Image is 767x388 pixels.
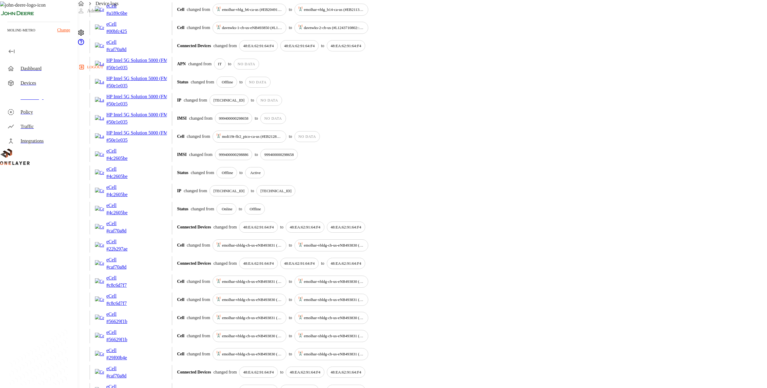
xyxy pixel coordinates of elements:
p: Admin [87,7,100,15]
p: HP Intel 5G Solution 5000 (FM350-GL) [106,111,167,118]
p: eCell [106,293,137,300]
a: Cellular RoutereCell#4c2605be [95,202,167,216]
p: NO DATA [249,79,267,85]
p: emolhar-vbldg-cb-us-eNB493830 (#DH240725611::NOKIA::ASIB) [304,279,364,285]
p: changed from [187,242,210,248]
p: # 22b297ae [106,245,137,253]
p: eCell [106,166,137,173]
a: Cellular RoutereCell#4c2605be [95,166,167,180]
img: Cellular Router [95,151,104,158]
p: to [289,278,292,285]
p: changed from [213,224,237,230]
a: Cellular RoutereCell#4c2605be [95,147,167,162]
p: eCell [106,202,137,209]
p: 48:EA:62:91:64:F4 [243,369,274,375]
a: Cellular RoutereCell#c8c6d7f7 [95,293,167,307]
a: LaptopHP Intel 5G Solution 5000 (FM350-GL)#50e1e035 [95,75,167,89]
p: Active [250,170,261,176]
p: 999400000298658 [264,152,294,158]
p: eCell [106,238,137,245]
p: emolhar-xbldg-cb-us-eNB493831 (#DH240725609::NOKIA::ASIB) [222,279,282,285]
p: eCell [106,274,137,282]
img: Cellular Router [95,369,104,375]
p: Cell [177,315,184,321]
a: Cellular RoutereCell#4c2605be [95,184,167,198]
p: # 4c2605be [106,191,137,198]
p: to [321,260,324,267]
p: emolhar-xbldg-cb-us-eNB493831 (#DH240725609::NOKIA::ASIB) [304,333,364,339]
img: Cellular Router [95,296,104,303]
img: Cellular Router [95,260,104,267]
p: emolhar-vbldg-cb-us-eNB493830 (#DH240725611::NOKIA::ASIB) [304,315,364,321]
p: to [289,242,292,248]
p: changed from [213,369,237,375]
a: Cellular RoutereCell#22b297ae [95,238,167,253]
p: [TECHNICAL_ID] [260,188,291,194]
p: # 4c2605be [106,155,137,162]
p: emolhar-xbldg-cb-us-eNB493831 (#DH240725609::NOKIA::ASIB) [222,242,282,248]
p: # c8c6d7f7 [106,300,137,307]
p: # 56629f1b [106,336,137,343]
p: # 56629f1b [106,318,137,325]
p: Connected Devices [177,260,211,267]
span: Support Portal [77,41,85,47]
p: to [239,206,242,212]
p: changed from [187,333,210,339]
p: eCell [106,329,137,336]
p: NO DATA [260,98,278,103]
p: Cell [177,242,184,248]
a: logout [77,62,767,72]
p: 48:EA:62:91:64:F4 [331,224,361,230]
p: Cell [177,278,184,285]
p: # 50e1e035 [106,137,167,144]
p: # caf70a8d [106,372,137,380]
p: HP Intel 5G Solution 5000 (FM350-GL) [106,75,167,82]
p: changed from [191,206,214,212]
p: Cell [177,333,184,339]
p: to [289,333,292,339]
p: [TECHNICAL_ID] [213,188,245,194]
p: 48:EA:62:91:64:F4 [243,260,274,267]
p: moli19t-flr2_pico-ca-us (#EB212810102::NOKIA::FW2QQD) [222,134,282,140]
p: emolhar-vbldg-cb-us-eNB493830 (#DH240725611::NOKIA::ASIB) [304,242,364,248]
a: Cellular RoutereCell#c8c6d7f7 [95,274,167,289]
p: [TECHNICAL_ID] [213,97,245,103]
p: emolhar-xbldg-cb-us-eNB493831 (#DH240725609::NOKIA::ASIB) [304,351,364,357]
p: changed from [187,315,210,321]
p: to [289,315,292,321]
p: 48:EA:62:91:64:F4 [331,260,361,267]
img: Cellular Router [95,333,104,339]
a: Cellular RoutereCell#caf70a8d [95,256,167,271]
p: to [255,151,258,158]
p: Connected Devices [177,224,211,230]
img: Cellular Router [95,351,104,357]
p: emolhar-xbldg-cb-us-eNB493831 (#DH240725609::NOKIA::ASIB) [304,297,364,303]
a: Cellular RoutereCell#caf70a8d [95,220,167,234]
p: Online [222,206,232,212]
p: changed from [189,115,213,121]
p: eCell [106,311,137,318]
p: Connected Devices [177,369,211,375]
a: Cellular RoutereCell#56629f1b [95,329,167,343]
p: Offline [222,79,233,85]
p: to [289,296,292,303]
p: Cell [177,133,184,140]
p: changed from [213,260,237,267]
a: Cellular RoutereCell#56629f1b [95,311,167,325]
p: to [251,188,254,194]
p: Offline [250,206,261,212]
p: HP Intel 5G Solution 5000 (FM350-GL) [106,129,167,137]
p: 999400000298886 [219,152,249,158]
p: changed from [184,97,207,103]
img: Cellular Router [95,224,104,230]
p: IP [177,188,181,194]
p: # caf70a8d [106,264,137,271]
p: Status [177,170,188,176]
p: to [239,170,243,176]
p: NO DATA [264,116,282,121]
p: changed from [187,296,210,303]
p: Offline [222,170,233,176]
img: Laptop [95,133,104,140]
a: Cellular RoutereCell#29f00b4e [95,347,167,361]
a: LaptopHP Intel 5G Solution 5000 (FM350-GL)#50e1e035 [95,93,167,108]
